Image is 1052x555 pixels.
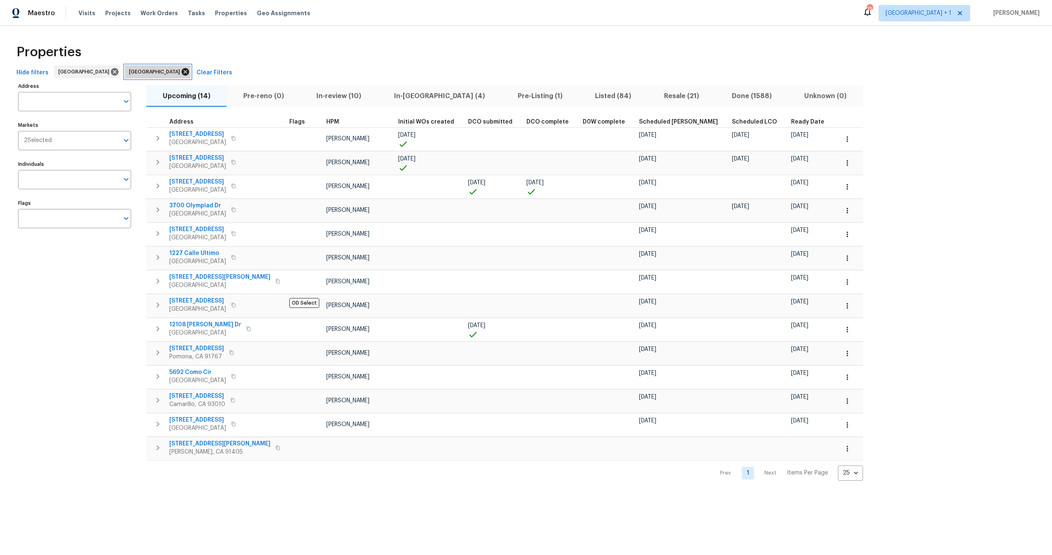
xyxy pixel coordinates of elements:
[791,119,824,125] span: Ready Date
[326,119,339,125] span: HPM
[720,90,783,102] span: Done (1588)
[838,462,863,484] div: 25
[169,234,226,242] span: [GEOGRAPHIC_DATA]
[169,448,270,456] span: [PERSON_NAME], CA 91405
[169,368,226,376] span: 5692 Como Cir
[506,90,574,102] span: Pre-Listing (1)
[398,119,454,125] span: Initial WOs created
[791,180,808,186] span: [DATE]
[468,119,512,125] span: DCO submitted
[791,132,808,138] span: [DATE]
[169,344,224,353] span: [STREET_ADDRESS]
[193,65,235,80] button: Clear Filters
[54,65,120,78] div: [GEOGRAPHIC_DATA]
[791,370,808,376] span: [DATE]
[16,68,48,78] span: Hide filters
[289,298,319,308] span: OD Select
[18,201,131,206] label: Flags
[169,440,270,448] span: [STREET_ADDRESS][PERSON_NAME]
[583,119,625,125] span: D0W complete
[886,9,951,17] span: [GEOGRAPHIC_DATA] + 1
[584,90,643,102] span: Listed (84)
[326,207,369,213] span: [PERSON_NAME]
[639,275,656,281] span: [DATE]
[326,279,369,284] span: [PERSON_NAME]
[526,180,544,186] span: [DATE]
[791,275,808,281] span: [DATE]
[326,326,369,332] span: [PERSON_NAME]
[169,225,226,234] span: [STREET_ADDRESS]
[793,90,858,102] span: Unknown (0)
[196,68,232,78] span: Clear Filters
[990,9,1040,17] span: [PERSON_NAME]
[326,374,369,380] span: [PERSON_NAME]
[639,180,656,186] span: [DATE]
[398,132,415,138] span: [DATE]
[120,213,132,224] button: Open
[712,466,863,481] nav: Pagination Navigation
[639,227,656,233] span: [DATE]
[120,96,132,107] button: Open
[326,255,369,261] span: [PERSON_NAME]
[305,90,373,102] span: In-review (10)
[398,156,415,162] span: [DATE]
[18,123,131,128] label: Markets
[326,136,369,142] span: [PERSON_NAME]
[215,9,247,17] span: Properties
[169,202,226,210] span: 3700 Olympiad Dr
[18,84,131,89] label: Address
[639,394,656,400] span: [DATE]
[326,183,369,189] span: [PERSON_NAME]
[791,204,808,209] span: [DATE]
[18,162,131,167] label: Individuals
[791,346,808,352] span: [DATE]
[742,467,754,479] a: Goto page 1
[169,400,225,408] span: Camarillo, CA 93010
[732,204,749,209] span: [DATE]
[129,68,183,76] span: [GEOGRAPHIC_DATA]
[639,370,656,376] span: [DATE]
[791,251,808,257] span: [DATE]
[326,398,369,404] span: [PERSON_NAME]
[13,65,52,80] button: Hide filters
[169,210,226,218] span: [GEOGRAPHIC_DATA]
[326,160,369,165] span: [PERSON_NAME]
[639,204,656,209] span: [DATE]
[326,422,369,427] span: [PERSON_NAME]
[383,90,496,102] span: In-[GEOGRAPHIC_DATA] (4)
[58,68,113,76] span: [GEOGRAPHIC_DATA]
[867,5,872,13] div: 13
[468,323,485,328] span: [DATE]
[125,65,191,78] div: [GEOGRAPHIC_DATA]
[791,394,808,400] span: [DATE]
[791,156,808,162] span: [DATE]
[653,90,711,102] span: Resale (21)
[791,227,808,233] span: [DATE]
[24,137,52,144] span: 2 Selected
[169,257,226,266] span: [GEOGRAPHIC_DATA]
[105,9,131,17] span: Projects
[169,281,270,289] span: [GEOGRAPHIC_DATA]
[639,323,656,328] span: [DATE]
[169,162,226,170] span: [GEOGRAPHIC_DATA]
[169,119,194,125] span: Address
[28,9,55,17] span: Maestro
[232,90,295,102] span: Pre-reno (0)
[169,321,241,329] span: 12108 [PERSON_NAME] Dr
[639,251,656,257] span: [DATE]
[791,299,808,305] span: [DATE]
[791,418,808,424] span: [DATE]
[326,303,369,308] span: [PERSON_NAME]
[639,132,656,138] span: [DATE]
[732,119,777,125] span: Scheduled LCO
[169,273,270,281] span: [STREET_ADDRESS][PERSON_NAME]
[169,424,226,432] span: [GEOGRAPHIC_DATA]
[169,329,241,337] span: [GEOGRAPHIC_DATA]
[639,156,656,162] span: [DATE]
[169,297,226,305] span: [STREET_ADDRESS]
[169,305,226,313] span: [GEOGRAPHIC_DATA]
[169,392,225,400] span: [STREET_ADDRESS]
[639,346,656,352] span: [DATE]
[169,353,224,361] span: Pomona, CA 91767
[141,9,178,17] span: Work Orders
